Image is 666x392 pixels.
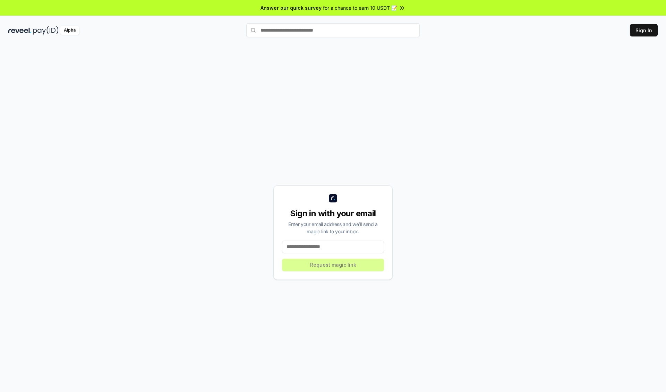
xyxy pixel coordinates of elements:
div: Enter your email address and we’ll send a magic link to your inbox. [282,220,384,235]
img: reveel_dark [8,26,32,35]
button: Sign In [630,24,658,36]
div: Alpha [60,26,79,35]
img: logo_small [329,194,337,202]
span: for a chance to earn 10 USDT 📝 [323,4,397,11]
div: Sign in with your email [282,208,384,219]
img: pay_id [33,26,59,35]
span: Answer our quick survey [261,4,322,11]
